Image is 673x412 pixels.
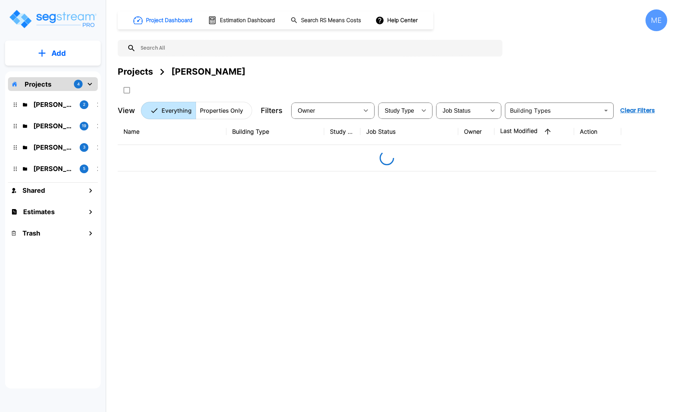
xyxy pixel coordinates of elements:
[118,118,226,145] th: Name
[293,100,359,121] div: Select
[33,164,74,174] p: Jon's Folder
[22,228,40,238] h1: Trash
[5,43,101,64] button: Add
[23,207,55,217] h1: Estimates
[33,100,74,109] p: M.E. Folder
[77,81,80,87] p: 4
[196,102,252,119] button: Properties Only
[118,105,135,116] p: View
[120,83,134,97] button: SelectAll
[458,118,494,145] th: Owner
[205,13,279,28] button: Estimation Dashboard
[200,106,243,115] p: Properties Only
[25,79,51,89] p: Projects
[220,16,275,25] h1: Estimation Dashboard
[171,65,246,78] div: [PERSON_NAME]
[617,103,658,118] button: Clear Filters
[83,101,85,108] p: 2
[82,123,86,129] p: 19
[141,102,196,119] button: Everything
[645,9,667,31] div: ME
[130,12,196,28] button: Project Dashboard
[385,108,414,114] span: Study Type
[301,16,361,25] h1: Search RS Means Costs
[438,100,485,121] div: Select
[141,102,252,119] div: Platform
[360,118,458,145] th: Job Status
[136,40,499,57] input: Search All
[162,106,192,115] p: Everything
[443,108,471,114] span: Job Status
[118,65,153,78] div: Projects
[33,121,74,131] p: Kristina's Folder (Finalized Reports)
[22,186,45,195] h1: Shared
[8,9,97,29] img: Logo
[288,13,365,28] button: Search RS Means Costs
[374,13,421,27] button: Help Center
[574,118,621,145] th: Action
[261,105,283,116] p: Filters
[494,118,574,145] th: Last Modified
[83,144,85,150] p: 3
[146,16,192,25] h1: Project Dashboard
[298,108,315,114] span: Owner
[51,48,66,59] p: Add
[601,105,611,116] button: Open
[380,100,417,121] div: Select
[324,118,360,145] th: Study Type
[83,166,85,172] p: 5
[507,105,599,116] input: Building Types
[33,142,74,152] p: Karina's Folder
[226,118,324,145] th: Building Type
